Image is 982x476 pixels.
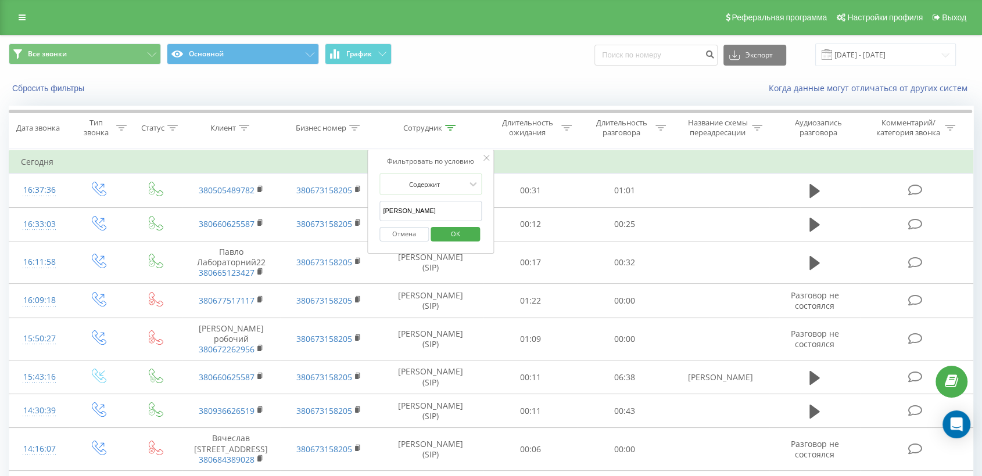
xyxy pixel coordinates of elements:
a: 380665123427 [199,267,255,278]
td: 00:11 [483,360,578,394]
div: Аудиозапись разговора [781,118,856,138]
td: 01:09 [483,318,578,360]
td: 00:00 [578,284,672,318]
td: [PERSON_NAME] (SIP) [378,394,483,428]
a: 380672262956 [199,344,255,355]
td: 00:31 [483,174,578,207]
div: 16:11:58 [21,251,58,273]
div: 15:50:27 [21,327,58,350]
span: График [346,50,372,58]
a: 380673158205 [296,443,352,455]
td: Вячеслав [STREET_ADDRESS] [182,428,280,471]
td: Сегодня [9,150,973,174]
button: Экспорт [723,45,786,66]
td: [PERSON_NAME] (SIP) [378,284,483,318]
a: 380673158205 [296,218,352,229]
div: Дата звонка [16,123,60,133]
input: Поиск по номеру [594,45,718,66]
a: 380677517117 [199,295,255,306]
td: 00:12 [483,207,578,241]
div: Комментарий/категория звонка [874,118,942,138]
td: 00:11 [483,394,578,428]
td: [PERSON_NAME] (SIP) [378,318,483,360]
a: 380660625587 [199,218,255,229]
span: Разговор не состоялся [790,328,838,349]
div: Название схемы переадресации [687,118,749,138]
div: 14:16:07 [21,438,58,460]
input: Введите значение [379,201,482,221]
td: 00:32 [578,241,672,284]
div: 16:37:36 [21,179,58,201]
div: 15:43:16 [21,366,58,388]
td: [PERSON_NAME] (SIP) [378,428,483,471]
div: Сотрудник [403,123,442,133]
button: График [325,44,392,64]
button: Отмена [379,227,429,241]
td: 00:17 [483,241,578,284]
a: 380673158205 [296,333,352,344]
div: 16:09:18 [21,289,58,312]
div: Бизнес номер [296,123,346,133]
td: 00:43 [578,394,672,428]
span: Все звонки [28,49,67,59]
a: 380505489782 [199,185,255,196]
button: Сбросить фильтры [9,83,90,93]
div: 14:30:39 [21,399,58,422]
td: 01:22 [483,284,578,318]
a: 380673158205 [296,185,352,196]
a: 380673158205 [296,295,352,306]
a: Когда данные могут отличаться от других систем [769,82,973,93]
td: [PERSON_NAME] [672,360,769,394]
div: Тип звонка [80,118,113,138]
div: Фильтровать по условию [379,156,482,167]
button: Основной [167,44,319,64]
a: 380673158205 [296,405,352,416]
div: Длительность ожидания [496,118,558,138]
td: 01:01 [578,174,672,207]
span: Разговор не состоялся [790,438,838,460]
td: Павло Лабораторний22 [182,241,280,284]
div: Клиент [210,123,236,133]
div: 16:33:03 [21,213,58,236]
td: [PERSON_NAME] (SIP) [378,241,483,284]
span: Настройки профиля [847,13,923,22]
td: 00:00 [578,428,672,471]
button: OK [431,227,480,241]
td: 00:06 [483,428,578,471]
a: 380673158205 [296,257,352,268]
span: OK [439,225,472,243]
button: Все звонки [9,44,161,64]
span: Разговор не состоялся [790,290,838,311]
span: Выход [942,13,966,22]
td: 00:00 [578,318,672,360]
td: 06:38 [578,360,672,394]
a: 380936626519 [199,405,255,416]
div: Статус [141,123,164,133]
a: 380673158205 [296,372,352,383]
td: [PERSON_NAME] робочий [182,318,280,360]
span: Реферальная программа [732,13,827,22]
a: 380660625587 [199,372,255,383]
td: [PERSON_NAME] (SIP) [378,360,483,394]
div: Длительность разговора [590,118,653,138]
div: Open Intercom Messenger [942,410,970,438]
a: 380684389028 [199,454,255,465]
td: 00:25 [578,207,672,241]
